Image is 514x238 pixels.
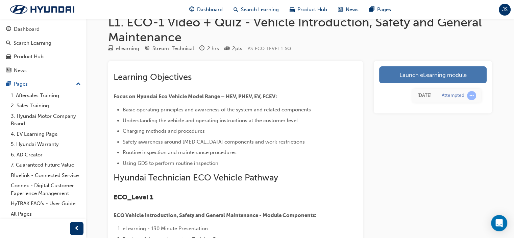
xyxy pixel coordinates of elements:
[14,67,27,74] div: News
[8,209,83,219] a: All Pages
[8,160,83,170] a: 7. Guaranteed Future Value
[114,172,278,183] span: Hyundai Technician ECO Vehicle Pathway
[74,224,79,233] span: prev-icon
[3,23,83,36] a: Dashboard
[290,5,295,14] span: car-icon
[123,149,237,155] span: Routine inspection and maintenance procedures
[338,5,343,14] span: news-icon
[379,66,487,83] a: Launch eLearning module
[116,45,139,52] div: eLearning
[6,54,11,60] span: car-icon
[152,45,194,52] div: Stream: Technical
[199,46,204,52] span: clock-icon
[3,64,83,77] a: News
[145,46,150,52] span: target-icon
[114,212,317,218] span: ECO Vehicle Introduction, Safety and General Maintenance - Module Components:
[8,90,83,101] a: 1. Aftersales Training
[123,160,218,166] span: Using GDS to perform routine inspection
[123,117,298,124] span: Understanding the vehicle and operating instructions at the customer level
[197,6,223,14] span: Dashboard
[199,44,219,53] div: Duration
[8,180,83,198] a: Connex - Digital Customer Experience Management
[8,198,83,209] a: HyTRAK FAQ's - User Guide
[8,150,83,160] a: 6. AD Creator
[8,101,83,111] a: 2. Sales Training
[234,5,238,14] span: search-icon
[8,170,83,181] a: Bluelink - Connected Service
[417,92,432,100] div: Sun Sep 28 2025 23:13:33 GMT+1000 (Australian Eastern Standard Time)
[3,50,83,63] a: Product Hub
[108,46,113,52] span: learningResourceType_ELEARNING-icon
[241,6,279,14] span: Search Learning
[224,44,242,53] div: Points
[114,193,153,201] span: ECO_Level 1
[364,3,396,17] a: pages-iconPages
[491,215,507,231] div: Open Intercom Messenger
[189,5,194,14] span: guage-icon
[248,46,291,51] span: Learning resource code
[232,45,242,52] div: 2 pts
[123,139,305,145] span: Safety awareness around [MEDICAL_DATA] components and work restrictions
[123,128,205,134] span: Charging methods and procedures
[284,3,333,17] a: car-iconProduct Hub
[3,22,83,78] button: DashboardSearch LearningProduct HubNews
[467,91,476,100] span: learningRecordVerb_ATTEMPT-icon
[123,225,208,232] span: eLearning - 130 Minute Presentation
[3,37,83,49] a: Search Learning
[14,39,51,47] div: Search Learning
[8,139,83,150] a: 5. Hyundai Warranty
[6,81,11,87] span: pages-icon
[14,53,44,61] div: Product Hub
[297,6,327,14] span: Product Hub
[114,93,277,100] span: Focus on Hyundai Eco Vehicle Model Range – HEV, PHEV, EV, FCEV:
[333,3,364,17] a: news-iconNews
[6,26,11,33] span: guage-icon
[8,111,83,129] a: 3. Hyundai Motor Company Brand
[442,92,464,99] div: Attempted
[224,46,229,52] span: podium-icon
[14,25,40,33] div: Dashboard
[123,107,311,113] span: Basic operating principles and awareness of the system and related components
[76,80,81,89] span: up-icon
[184,3,228,17] a: guage-iconDashboard
[207,45,219,52] div: 2 hrs
[499,4,511,16] button: JS
[502,6,508,14] span: JS
[346,6,359,14] span: News
[6,40,11,46] span: search-icon
[3,78,83,90] button: Pages
[228,3,284,17] a: search-iconSearch Learning
[114,72,192,82] span: Learning Objectives
[108,15,492,44] h1: L1. ECO-1 Video + Quiz - Vehicle Introduction, Safety and General Maintenance
[6,68,11,74] span: news-icon
[369,5,374,14] span: pages-icon
[145,44,194,53] div: Stream
[8,129,83,139] a: 4. EV Learning Page
[3,2,81,17] img: Trak
[14,80,28,88] div: Pages
[108,44,139,53] div: Type
[377,6,391,14] span: Pages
